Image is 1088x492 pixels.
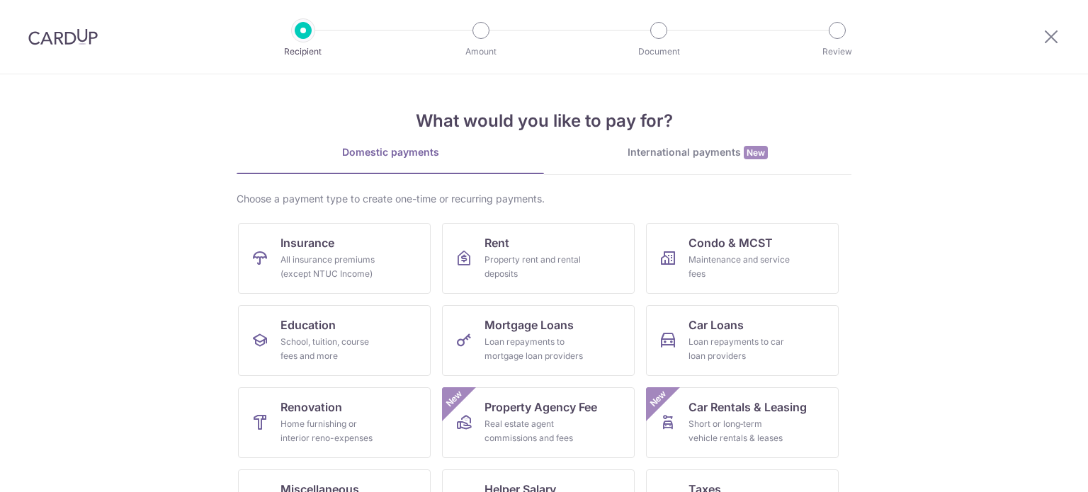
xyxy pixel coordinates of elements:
[238,223,431,294] a: InsuranceAll insurance premiums (except NTUC Income)
[997,450,1074,485] iframe: Opens a widget where you can find more information
[280,399,342,416] span: Renovation
[237,145,544,159] div: Domestic payments
[688,316,744,333] span: Car Loans
[646,305,839,376] a: Car LoansLoan repayments to car loan providers
[280,253,382,281] div: All insurance premiums (except NTUC Income)
[484,399,597,416] span: Property Agency Fee
[544,145,851,160] div: International payments
[28,28,98,45] img: CardUp
[647,387,670,411] span: New
[744,146,768,159] span: New
[238,387,431,458] a: RenovationHome furnishing or interior reno-expenses
[646,223,839,294] a: Condo & MCSTMaintenance and service fees
[688,234,773,251] span: Condo & MCST
[280,316,336,333] span: Education
[442,387,635,458] a: Property Agency FeeReal estate agent commissions and feesNew
[606,45,711,59] p: Document
[251,45,356,59] p: Recipient
[646,387,839,458] a: Car Rentals & LeasingShort or long‑term vehicle rentals & leasesNew
[484,234,509,251] span: Rent
[785,45,890,59] p: Review
[688,253,790,281] div: Maintenance and service fees
[688,399,807,416] span: Car Rentals & Leasing
[688,417,790,445] div: Short or long‑term vehicle rentals & leases
[237,108,851,134] h4: What would you like to pay for?
[484,417,586,445] div: Real estate agent commissions and fees
[280,335,382,363] div: School, tuition, course fees and more
[688,335,790,363] div: Loan repayments to car loan providers
[442,223,635,294] a: RentProperty rent and rental deposits
[484,335,586,363] div: Loan repayments to mortgage loan providers
[280,417,382,445] div: Home furnishing or interior reno-expenses
[484,253,586,281] div: Property rent and rental deposits
[429,45,533,59] p: Amount
[238,305,431,376] a: EducationSchool, tuition, course fees and more
[280,234,334,251] span: Insurance
[443,387,466,411] span: New
[484,316,574,333] span: Mortgage Loans
[442,305,635,376] a: Mortgage LoansLoan repayments to mortgage loan providers
[237,192,851,206] div: Choose a payment type to create one-time or recurring payments.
